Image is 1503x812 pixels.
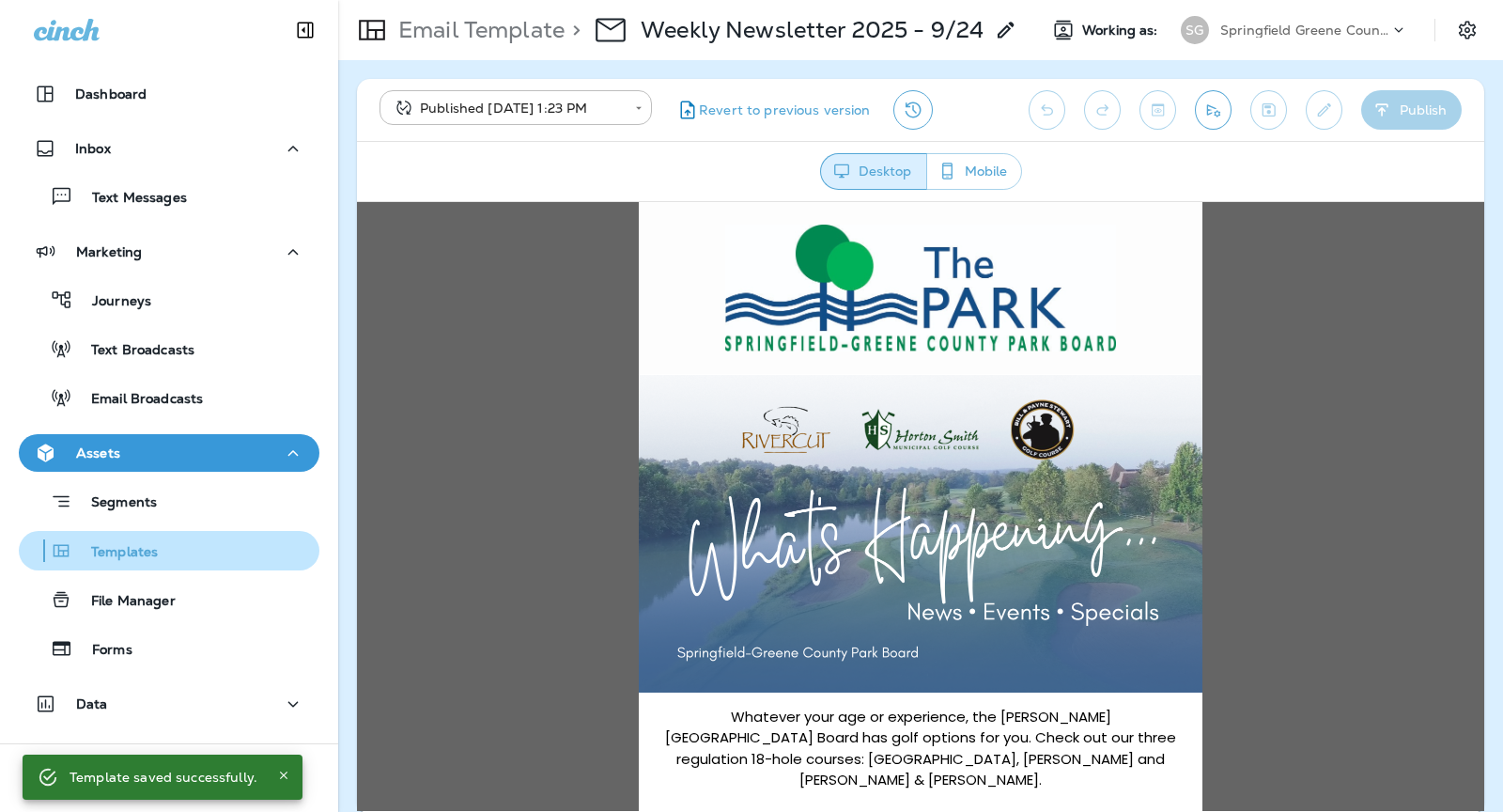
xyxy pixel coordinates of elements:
button: Segments [19,481,319,522]
button: Assets [19,434,319,472]
p: Forms [73,642,132,660]
button: Dashboard [19,75,319,113]
p: Segments [72,494,157,513]
p: Data [76,696,108,711]
p: Text Broadcasts [72,342,194,360]
p: Text Messages [73,190,187,208]
p: > [565,16,581,44]
button: Close [272,764,295,787]
span: Working as: [1082,23,1162,39]
button: Journeys [19,280,319,320]
img: The-Park.jpg [368,23,759,149]
p: Assets [76,445,120,461]
button: Forms [19,629,319,668]
div: Template saved successfully. [70,760,257,794]
button: Text Broadcasts [19,329,319,368]
p: Inbox [75,141,111,156]
p: Weekly Newsletter 2025 - 9/24 [641,16,984,44]
p: Springfield Greene County Parks and Golf [1220,23,1389,38]
button: Mobile [926,153,1022,190]
button: Templates [19,531,319,570]
button: Collapse Sidebar [279,11,332,49]
p: Journeys [73,293,151,311]
button: Marketing [19,233,319,271]
button: View Changelog [893,90,933,130]
p: Marketing [76,244,142,259]
span: Each offering unique challenges for all skill levels or get started at the [PERSON_NAME] Junior G... [319,604,809,666]
span: Revert to previous version [699,101,871,119]
button: Inbox [19,130,319,167]
p: Dashboard [75,86,147,101]
p: Templates [72,544,158,562]
button: Revert to previous version [667,90,878,130]
button: 19What's New [19,759,319,797]
p: Email Template [391,16,565,44]
button: Data [19,685,319,723]
div: SG [1181,16,1209,44]
button: Text Messages [19,177,319,216]
button: Email Broadcasts [19,378,319,417]
img: The-Park----Newsletter-Header---blog.png [282,173,845,491]
button: Send test email [1195,90,1232,130]
p: Email Broadcasts [72,391,203,409]
button: Desktop [820,153,927,190]
button: File Manager [19,580,319,619]
button: Settings [1450,13,1484,47]
p: File Manager [72,593,176,611]
div: Published [DATE] 1:23 PM [393,99,622,117]
span: Whatever your age or experience, the [PERSON_NAME][GEOGRAPHIC_DATA] Board has golf options for yo... [308,505,819,588]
